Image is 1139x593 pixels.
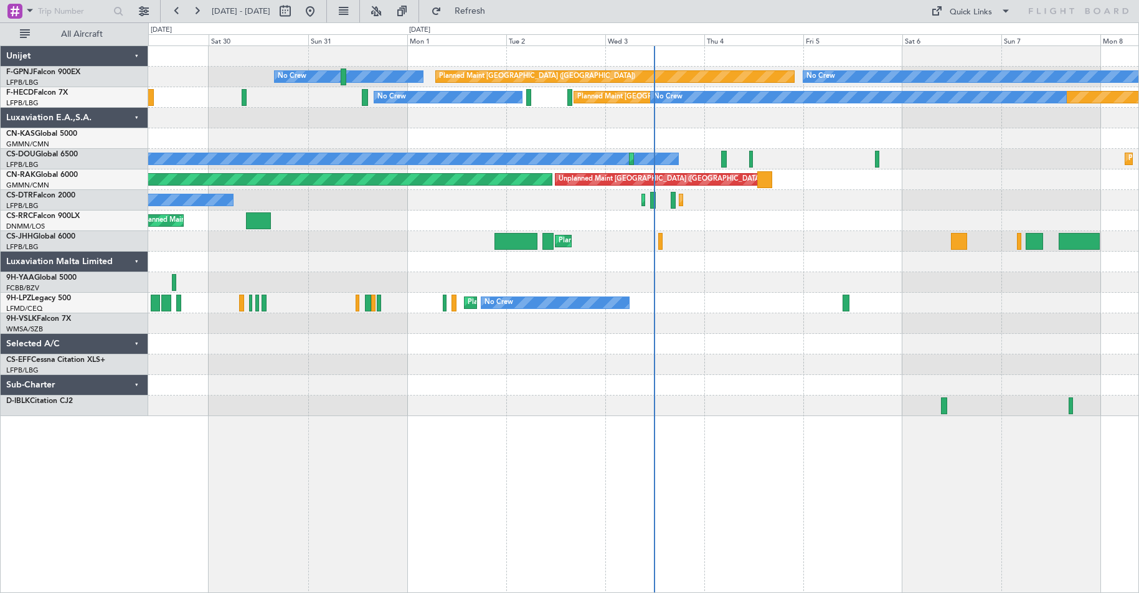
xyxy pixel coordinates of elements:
[110,34,209,45] div: Fri 29
[278,67,306,86] div: No Crew
[6,160,39,169] a: LFPB/LBG
[6,315,71,323] a: 9H-VSLKFalcon 7X
[902,34,1001,45] div: Sat 6
[6,274,34,282] span: 9H-YAA
[484,293,513,312] div: No Crew
[806,67,835,86] div: No Crew
[407,34,506,45] div: Mon 1
[6,233,33,240] span: CS-JHH
[38,2,110,21] input: Trip Number
[14,24,135,44] button: All Aircraft
[6,397,30,405] span: D-IBLK
[151,25,172,36] div: [DATE]
[425,1,500,21] button: Refresh
[6,89,34,97] span: F-HECD
[633,149,829,168] div: Planned Maint [GEOGRAPHIC_DATA] ([GEOGRAPHIC_DATA])
[6,192,75,199] a: CS-DTRFalcon 2000
[605,34,704,45] div: Wed 3
[6,325,43,334] a: WMSA/SZB
[6,212,80,220] a: CS-RRCFalcon 900LX
[577,88,773,107] div: Planned Maint [GEOGRAPHIC_DATA] ([GEOGRAPHIC_DATA])
[6,78,39,87] a: LFPB/LBG
[6,233,75,240] a: CS-JHHGlobal 6000
[6,171,78,179] a: CN-RAKGlobal 6000
[6,130,77,138] a: CN-KASGlobal 5000
[209,34,308,45] div: Sat 30
[683,191,746,209] div: Planned Maint Sofia
[6,98,39,108] a: LFPB/LBG
[6,356,105,364] a: CS-EFFCessna Citation XLS+
[212,6,270,17] span: [DATE] - [DATE]
[6,242,39,252] a: LFPB/LBG
[6,397,73,405] a: D-IBLKCitation CJ2
[803,34,902,45] div: Fri 5
[6,222,45,231] a: DNMM/LOS
[6,151,35,158] span: CS-DOU
[6,356,31,364] span: CS-EFF
[6,212,33,220] span: CS-RRC
[6,151,78,158] a: CS-DOUGlobal 6500
[559,170,763,189] div: Unplanned Maint [GEOGRAPHIC_DATA] ([GEOGRAPHIC_DATA])
[950,6,992,19] div: Quick Links
[6,130,35,138] span: CN-KAS
[468,293,607,312] div: Planned Maint Nice ([GEOGRAPHIC_DATA])
[6,315,37,323] span: 9H-VSLK
[6,181,49,190] a: GMMN/CMN
[6,304,42,313] a: LFMD/CEQ
[6,283,39,293] a: FCBB/BZV
[506,34,605,45] div: Tue 2
[6,295,31,302] span: 9H-LPZ
[6,366,39,375] a: LFPB/LBG
[6,69,33,76] span: F-GPNJ
[6,201,39,211] a: LFPB/LBG
[377,88,406,107] div: No Crew
[6,171,35,179] span: CN-RAK
[32,30,131,39] span: All Aircraft
[559,232,755,250] div: Planned Maint [GEOGRAPHIC_DATA] ([GEOGRAPHIC_DATA])
[444,7,496,16] span: Refresh
[6,140,49,149] a: GMMN/CMN
[1001,34,1100,45] div: Sun 7
[409,25,430,36] div: [DATE]
[6,192,33,199] span: CS-DTR
[925,1,1017,21] button: Quick Links
[6,69,80,76] a: F-GPNJFalcon 900EX
[6,89,68,97] a: F-HECDFalcon 7X
[308,34,407,45] div: Sun 31
[704,34,803,45] div: Thu 4
[6,274,77,282] a: 9H-YAAGlobal 5000
[439,67,635,86] div: Planned Maint [GEOGRAPHIC_DATA] ([GEOGRAPHIC_DATA])
[6,295,71,302] a: 9H-LPZLegacy 500
[654,88,683,107] div: No Crew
